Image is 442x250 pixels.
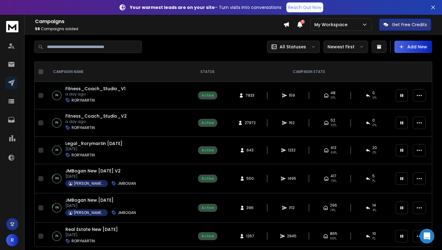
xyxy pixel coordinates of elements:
p: JMBOGAN [118,181,136,186]
span: 79 % [331,179,336,183]
p: 0 % [55,92,58,99]
span: 0 [372,118,375,123]
span: 396 [246,205,254,210]
a: Fitness_Coach_Studio_V1 [65,86,126,92]
span: 4 % [372,208,376,213]
p: [DATE] [65,174,136,179]
p: JMBOGAN [118,210,136,215]
span: 159 [289,93,295,98]
button: Add New [394,41,432,53]
span: 162 [289,120,295,125]
span: 14 [372,203,376,208]
span: 33 % [331,123,336,128]
p: Get Free Credits [392,22,427,28]
p: Campaigns added [35,26,283,31]
div: Open Intercom Messenger [420,229,434,244]
td: 13%JMBogan New [DATE][DATE][PERSON_NAME]'s WorkspaceJMBOGAN [46,193,189,223]
span: 20 [372,145,377,150]
th: CAMPAIGN NAME [46,62,189,82]
span: 417 [331,174,336,179]
span: 412 [331,145,336,150]
th: STATUS [189,62,226,82]
p: [DATE] [65,203,136,208]
p: My Workspace [314,22,350,28]
button: R [6,234,18,246]
div: Active [201,205,214,210]
div: Active [201,93,214,98]
a: JMBogan New [DATE] [65,197,114,203]
span: 31 % [331,95,335,100]
p: – Turn visits into conversations [130,4,281,10]
span: 1 % [372,236,375,241]
p: All Statuses [280,44,306,50]
span: 0 % [372,95,377,100]
div: Active [201,120,214,125]
span: 52 [331,118,335,123]
div: Active [201,176,214,181]
a: Reach Out Now [286,2,323,12]
p: 0 % [55,120,58,126]
span: 68 % [330,236,336,241]
button: Get Free Credits [379,18,431,31]
th: CAMPAIGN STATS [226,62,392,82]
p: RORYMARTIN [72,98,95,103]
h1: Campaigns [35,18,283,25]
a: Real Estate New [DATE] [65,226,118,232]
td: 2%Legal_Rorymartin [DATE][DATE]RORYMARTIN [46,137,189,164]
p: Reach Out Now [288,4,321,10]
p: 2 % [55,233,58,239]
p: RORYMARTIN [72,125,95,130]
p: 13 % [55,205,59,211]
span: 0 [372,91,375,95]
td: 0%Fitness_Coach_Studio_V2a day agoRORYMARTIN [46,109,189,137]
span: 41 [300,20,305,24]
span: 643 [246,148,254,153]
p: [DATE] [65,232,118,237]
img: logo [6,21,18,32]
div: Active [201,148,214,153]
span: 1112 [289,205,295,210]
strong: Your warmest leads are on your site [130,4,215,10]
td: 16%JMBogan New [DATE] V2[DATE][PERSON_NAME]'s WorkspaceJMBOGAN [46,164,189,193]
button: Newest First [324,41,368,53]
span: 7933 [246,93,254,98]
a: JMBogan New [DATE] V2 [65,168,121,174]
span: 64 % [331,150,337,155]
span: 865 [330,231,337,236]
p: RORYMARTIN [72,239,95,244]
span: 5 [372,174,375,179]
a: Legal_Rorymartin [DATE] [65,140,122,147]
span: 1495 [288,176,296,181]
p: RORYMARTIN [72,153,95,158]
p: a day ago [65,92,126,97]
span: 10 [372,231,376,236]
a: Fitness_Coach_Studio_V2 [65,113,127,119]
span: 48 [331,91,335,95]
span: 1 % [372,179,375,183]
td: 2%Real Estate New [DATE][DATE]RORYMARTIN [46,223,189,250]
span: 74 % [330,208,335,213]
td: 0%Fitness_Coach_Studio_V1a day agoRORYMARTIN [46,82,189,109]
p: a day ago [65,119,127,124]
span: 296 [330,203,337,208]
span: 3 % [372,150,376,155]
p: 2 % [55,147,58,153]
p: [PERSON_NAME]'s Workspace [74,210,104,215]
span: 0 % [372,123,377,128]
span: 58 [35,26,40,31]
span: 27972 [245,120,256,125]
p: [PERSON_NAME]'s Workspace [74,181,104,186]
span: 550 [246,176,254,181]
div: Active [201,234,214,239]
span: 2945 [287,234,297,239]
span: 1267 [246,234,254,239]
span: 1232 [288,148,296,153]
